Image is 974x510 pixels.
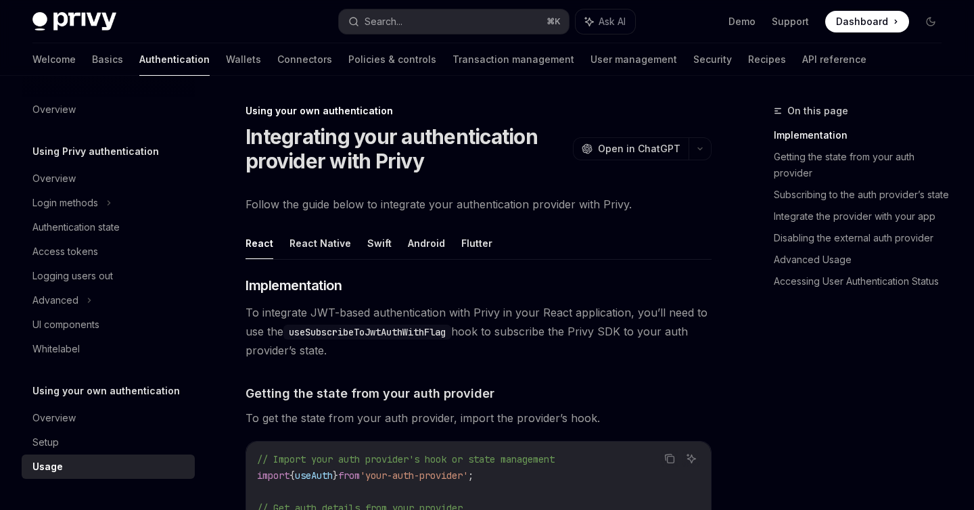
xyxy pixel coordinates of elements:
[22,239,195,264] a: Access tokens
[339,9,568,34] button: Search...⌘K
[22,97,195,122] a: Overview
[360,469,468,482] span: 'your-auth-provider'
[32,410,76,426] div: Overview
[246,124,567,173] h1: Integrating your authentication provider with Privy
[32,341,80,357] div: Whitelabel
[22,215,195,239] a: Authentication state
[32,317,99,333] div: UI components
[32,101,76,118] div: Overview
[32,143,159,160] h5: Using Privy authentication
[453,43,574,76] a: Transaction management
[32,244,98,260] div: Access tokens
[32,219,120,235] div: Authentication state
[32,12,116,31] img: dark logo
[836,15,888,28] span: Dashboard
[139,43,210,76] a: Authentication
[774,271,952,292] a: Accessing User Authentication Status
[774,146,952,184] a: Getting the state from your auth provider
[32,43,76,76] a: Welcome
[338,469,360,482] span: from
[599,15,626,28] span: Ask AI
[365,14,402,30] div: Search...
[32,195,98,211] div: Login methods
[920,11,942,32] button: Toggle dark mode
[661,450,678,467] button: Copy the contents from the code block
[774,206,952,227] a: Integrate the provider with your app
[748,43,786,76] a: Recipes
[32,268,113,284] div: Logging users out
[774,249,952,271] a: Advanced Usage
[92,43,123,76] a: Basics
[22,430,195,455] a: Setup
[246,303,712,360] span: To integrate JWT-based authentication with Privy in your React application, you’ll need to use th...
[728,15,756,28] a: Demo
[598,142,680,156] span: Open in ChatGPT
[289,227,351,259] button: React Native
[547,16,561,27] span: ⌘ K
[408,227,445,259] button: Android
[774,184,952,206] a: Subscribing to the auth provider’s state
[348,43,436,76] a: Policies & controls
[246,409,712,427] span: To get the state from your auth provider, import the provider’s hook.
[772,15,809,28] a: Support
[246,104,712,118] div: Using your own authentication
[22,166,195,191] a: Overview
[367,227,392,259] button: Swift
[468,469,473,482] span: ;
[22,337,195,361] a: Whitelabel
[22,264,195,288] a: Logging users out
[32,292,78,308] div: Advanced
[246,195,712,214] span: Follow the guide below to integrate your authentication provider with Privy.
[576,9,635,34] button: Ask AI
[825,11,909,32] a: Dashboard
[257,469,289,482] span: import
[277,43,332,76] a: Connectors
[22,406,195,430] a: Overview
[246,227,273,259] button: React
[22,455,195,479] a: Usage
[32,459,63,475] div: Usage
[333,469,338,482] span: }
[802,43,866,76] a: API reference
[246,384,494,402] span: Getting the state from your auth provider
[682,450,700,467] button: Ask AI
[461,227,492,259] button: Flutter
[257,453,555,465] span: // Import your auth provider's hook or state management
[295,469,333,482] span: useAuth
[590,43,677,76] a: User management
[774,227,952,249] a: Disabling the external auth provider
[283,325,451,340] code: useSubscribeToJwtAuthWithFlag
[32,170,76,187] div: Overview
[32,383,180,399] h5: Using your own authentication
[246,276,342,295] span: Implementation
[787,103,848,119] span: On this page
[289,469,295,482] span: {
[693,43,732,76] a: Security
[573,137,689,160] button: Open in ChatGPT
[32,434,59,450] div: Setup
[774,124,952,146] a: Implementation
[22,312,195,337] a: UI components
[226,43,261,76] a: Wallets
